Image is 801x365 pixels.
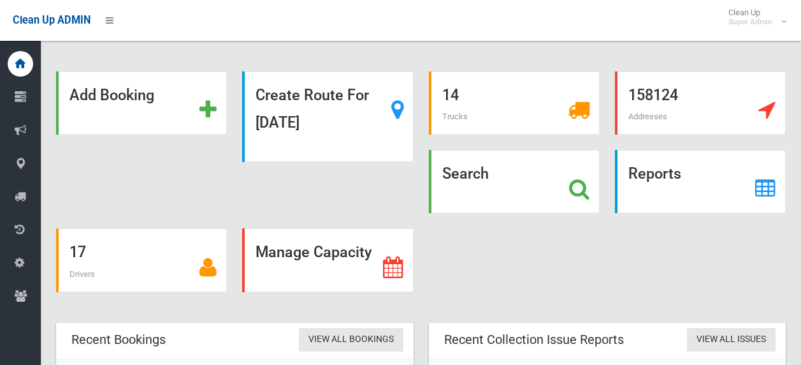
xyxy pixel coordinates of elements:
[628,86,678,104] strong: 158124
[256,86,369,131] strong: Create Route For [DATE]
[628,165,681,182] strong: Reports
[13,14,90,26] span: Clean Up ADMIN
[69,243,86,261] strong: 17
[687,328,776,352] a: View All Issues
[442,165,489,182] strong: Search
[299,328,403,352] a: View All Bookings
[69,269,95,279] span: Drivers
[256,243,372,261] strong: Manage Capacity
[242,228,413,292] a: Manage Capacity
[442,112,468,121] span: Trucks
[615,150,786,213] a: Reports
[722,8,785,27] span: Clean Up
[56,228,227,292] a: 17 Drivers
[615,71,786,135] a: 158124 Addresses
[429,150,600,213] a: Search
[728,17,772,27] small: Super Admin
[429,327,639,352] header: Recent Collection Issue Reports
[69,86,154,104] strong: Add Booking
[56,71,227,135] a: Add Booking
[628,112,667,121] span: Addresses
[56,327,181,352] header: Recent Bookings
[442,86,459,104] strong: 14
[429,71,600,135] a: 14 Trucks
[242,71,413,162] a: Create Route For [DATE]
